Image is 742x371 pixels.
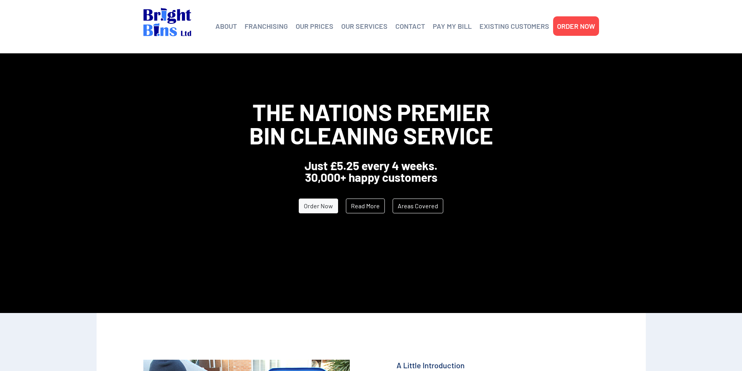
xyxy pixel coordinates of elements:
[245,20,288,32] a: FRANCHISING
[557,20,595,32] a: ORDER NOW
[479,20,549,32] a: EXISTING CUSTOMERS
[346,199,385,213] a: Read More
[296,20,333,32] a: OUR PRICES
[341,20,388,32] a: OUR SERVICES
[395,20,425,32] a: CONTACT
[397,360,599,371] h4: A Little Introduction
[393,199,443,213] a: Areas Covered
[215,20,237,32] a: ABOUT
[299,199,338,213] a: Order Now
[433,20,472,32] a: PAY MY BILL
[249,98,493,149] span: The Nations Premier Bin Cleaning Service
